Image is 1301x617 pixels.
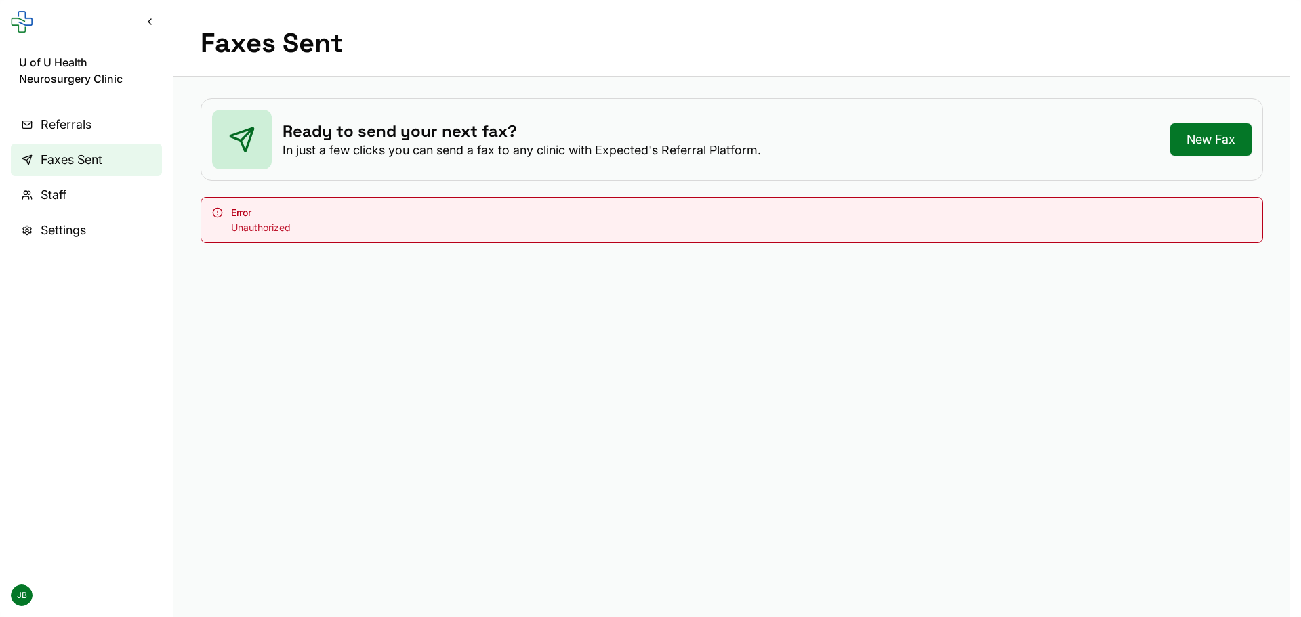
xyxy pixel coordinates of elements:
span: Faxes Sent [41,150,102,169]
h1: Faxes Sent [201,27,343,60]
span: Staff [41,186,66,205]
a: New Fax [1170,123,1252,156]
span: Referrals [41,115,91,134]
div: Error [231,206,1252,219]
a: Faxes Sent [11,144,162,176]
p: In just a few clicks you can send a fax to any clinic with Expected's Referral Platform. [283,142,761,158]
button: Collapse sidebar [138,9,162,34]
span: U of U Health Neurosurgery Clinic [19,54,154,87]
h3: Ready to send your next fax? [283,121,761,142]
a: Referrals [11,108,162,141]
span: Settings [41,221,86,240]
div: Unauthorized [231,221,1252,234]
span: JB [11,584,33,606]
a: Staff [11,179,162,211]
a: Settings [11,214,162,247]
